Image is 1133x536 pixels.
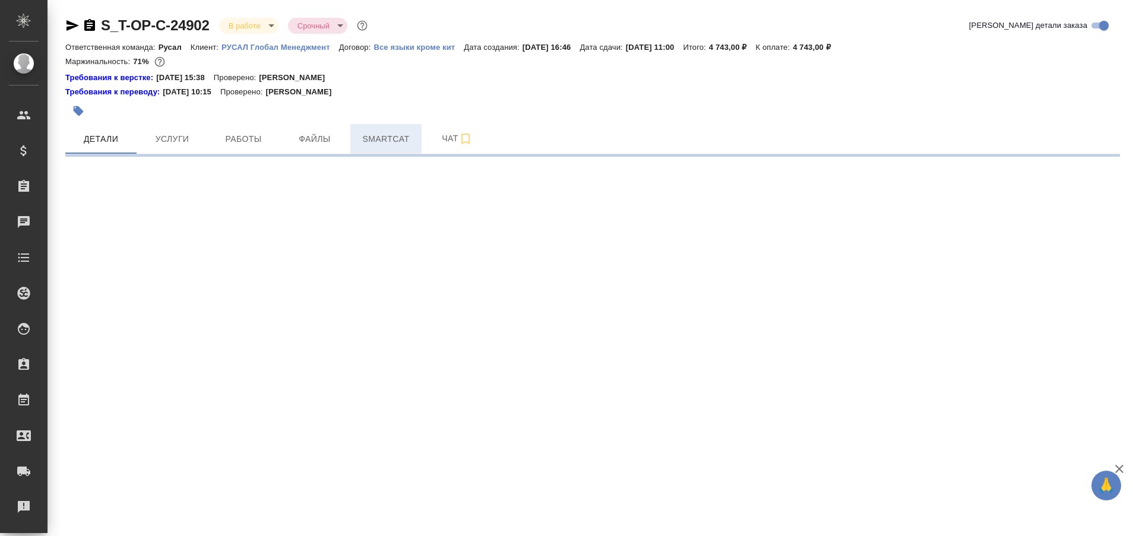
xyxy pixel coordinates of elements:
[133,57,151,66] p: 71%
[793,43,840,52] p: 4 743,00 ₽
[152,54,167,69] button: 1143.00 RUB;
[458,132,473,146] svg: Подписаться
[429,131,486,146] span: Чат
[294,21,333,31] button: Срочный
[65,72,156,84] div: Нажми, чтобы открыть папку с инструкцией
[163,86,220,98] p: [DATE] 10:15
[65,86,163,98] div: Нажми, чтобы открыть папку с инструкцией
[156,72,214,84] p: [DATE] 15:38
[1096,473,1116,498] span: 🙏
[215,132,272,147] span: Работы
[65,57,133,66] p: Маржинальность:
[72,132,129,147] span: Детали
[65,98,91,124] button: Добавить тэг
[355,18,370,33] button: Доп статусы указывают на важность/срочность заказа
[755,43,793,52] p: К оплате:
[288,18,347,34] div: В работе
[65,43,159,52] p: Ответственная команда:
[214,72,259,84] p: Проверено:
[1091,471,1121,500] button: 🙏
[265,86,340,98] p: [PERSON_NAME]
[159,43,191,52] p: Русал
[220,86,266,98] p: Проверено:
[225,21,264,31] button: В работе
[580,43,625,52] p: Дата сдачи:
[339,43,374,52] p: Договор:
[144,132,201,147] span: Услуги
[969,20,1087,31] span: [PERSON_NAME] детали заказа
[219,18,278,34] div: В работе
[221,42,339,52] a: РУСАЛ Глобал Менеджмент
[221,43,339,52] p: РУСАЛ Глобал Менеджмент
[65,86,163,98] a: Требования к переводу:
[65,72,156,84] a: Требования к верстке:
[101,17,210,33] a: S_T-OP-C-24902
[83,18,97,33] button: Скопировать ссылку
[357,132,414,147] span: Smartcat
[464,43,522,52] p: Дата создания:
[709,43,756,52] p: 4 743,00 ₽
[523,43,580,52] p: [DATE] 16:46
[191,43,221,52] p: Клиент:
[374,42,464,52] a: Все языки кроме кит
[374,43,464,52] p: Все языки кроме кит
[65,18,80,33] button: Скопировать ссылку для ЯМессенджера
[683,43,708,52] p: Итого:
[286,132,343,147] span: Файлы
[626,43,683,52] p: [DATE] 11:00
[259,72,334,84] p: [PERSON_NAME]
